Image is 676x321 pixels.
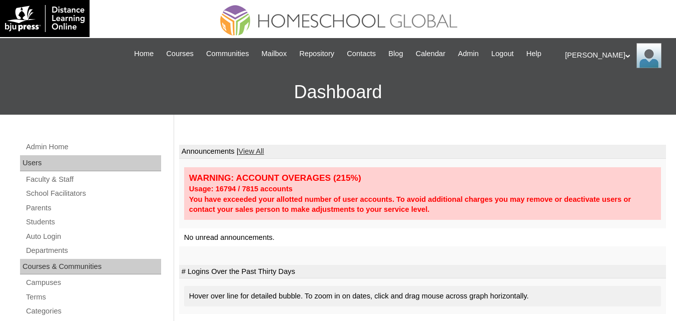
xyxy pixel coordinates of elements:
[25,291,161,303] a: Terms
[239,147,264,155] a: View All
[416,48,445,60] span: Calendar
[206,48,249,60] span: Communities
[25,244,161,257] a: Departments
[486,48,519,60] a: Logout
[636,43,661,68] img: Ariane Ebuen
[184,286,661,306] div: Hover over line for detailed bubble. To zoom in on dates, click and drag mouse across graph horiz...
[179,145,666,159] td: Announcements |
[20,155,161,171] div: Users
[25,305,161,317] a: Categories
[526,48,541,60] span: Help
[201,48,254,60] a: Communities
[25,216,161,228] a: Students
[25,141,161,153] a: Admin Home
[411,48,450,60] a: Calendar
[179,228,666,247] td: No unread announcements.
[161,48,199,60] a: Courses
[257,48,292,60] a: Mailbox
[189,185,293,193] strong: Usage: 16794 / 7815 accounts
[5,70,671,115] h3: Dashboard
[5,5,85,32] img: logo-white.png
[189,172,656,184] div: WARNING: ACCOUNT OVERAGES (215%)
[294,48,339,60] a: Repository
[342,48,381,60] a: Contacts
[299,48,334,60] span: Repository
[388,48,403,60] span: Blog
[25,187,161,200] a: School Facilitators
[453,48,484,60] a: Admin
[458,48,479,60] span: Admin
[262,48,287,60] span: Mailbox
[521,48,546,60] a: Help
[491,48,514,60] span: Logout
[189,194,656,215] div: You have exceeded your allotted number of user accounts. To avoid additional charges you may remo...
[20,259,161,275] div: Courses & Communities
[25,202,161,214] a: Parents
[179,265,666,279] td: # Logins Over the Past Thirty Days
[166,48,194,60] span: Courses
[134,48,154,60] span: Home
[25,173,161,186] a: Faculty & Staff
[129,48,159,60] a: Home
[383,48,408,60] a: Blog
[565,43,666,68] div: [PERSON_NAME]
[25,230,161,243] a: Auto Login
[347,48,376,60] span: Contacts
[25,276,161,289] a: Campuses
